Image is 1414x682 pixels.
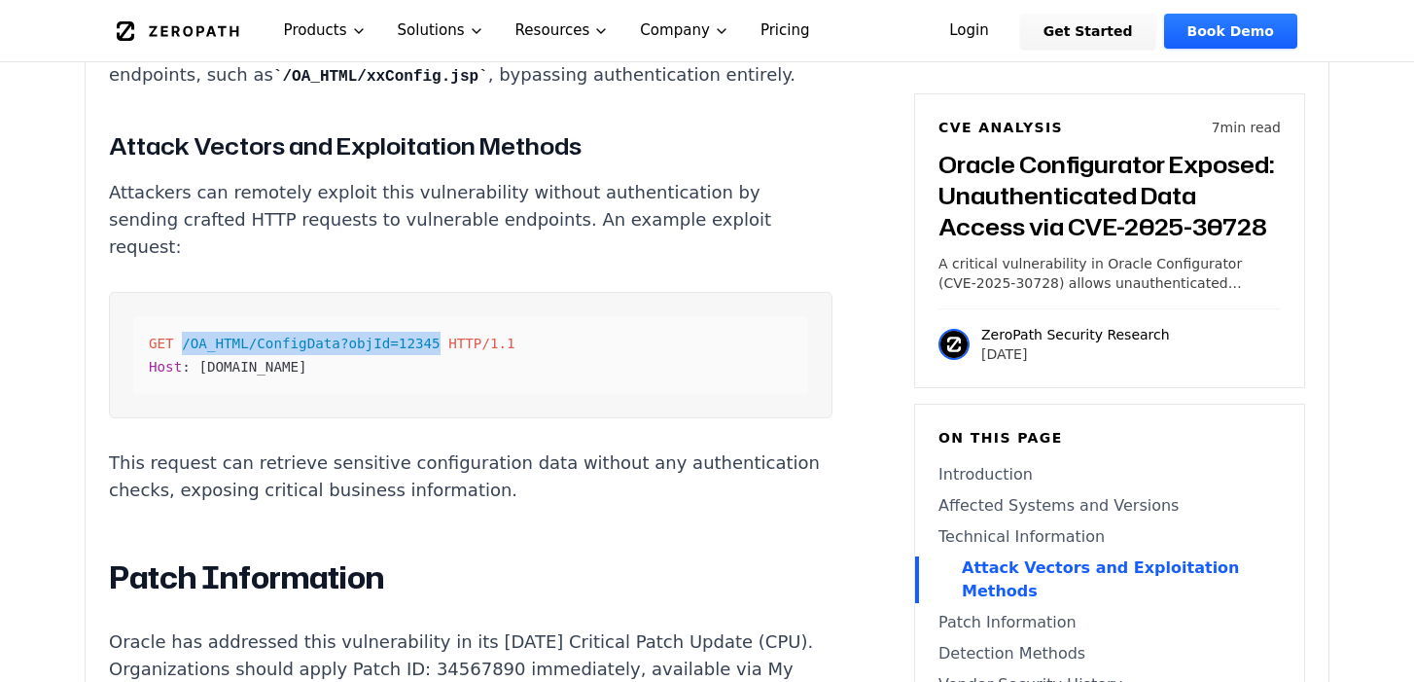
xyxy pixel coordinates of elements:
span: Host [149,359,182,375]
p: Attackers can remotely exploit this vulnerability without authentication by sending crafted HTTP ... [109,179,832,261]
p: [DATE] [981,344,1170,364]
h6: On this page [938,428,1281,448]
p: 7 min read [1212,118,1281,137]
h2: Patch Information [109,558,832,597]
p: This request can retrieve sensitive configuration data without any authentication checks, exposin... [109,449,832,504]
a: Attack Vectors and Exploitation Methods [938,556,1281,603]
a: Technical Information [938,525,1281,549]
a: Patch Information [938,611,1281,634]
h3: Attack Vectors and Exploitation Methods [109,128,832,163]
span: : [182,359,191,375]
p: ZeroPath Security Research [981,325,1170,344]
a: Affected Systems and Versions [938,494,1281,518]
a: Login [926,14,1012,49]
p: A critical vulnerability in Oracle Configurator (CVE-2025-30728) allows unauthenticated attackers... [938,254,1281,293]
span: /OA_HTML/ConfigData?objId=12345 [182,336,440,351]
a: Get Started [1020,14,1156,49]
a: Book Demo [1164,14,1297,49]
img: ZeroPath Security Research [938,329,970,360]
span: GET [149,336,174,351]
code: /OA_HTML/xxConfig.jsp [273,68,488,86]
a: Introduction [938,463,1281,486]
span: HTTP/1.1 [448,336,514,351]
a: Detection Methods [938,642,1281,665]
h6: CVE Analysis [938,118,1063,137]
h3: Oracle Configurator Exposed: Unauthenticated Data Access via CVE-2025-30728 [938,149,1281,242]
span: [DOMAIN_NAME] [198,359,306,375]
